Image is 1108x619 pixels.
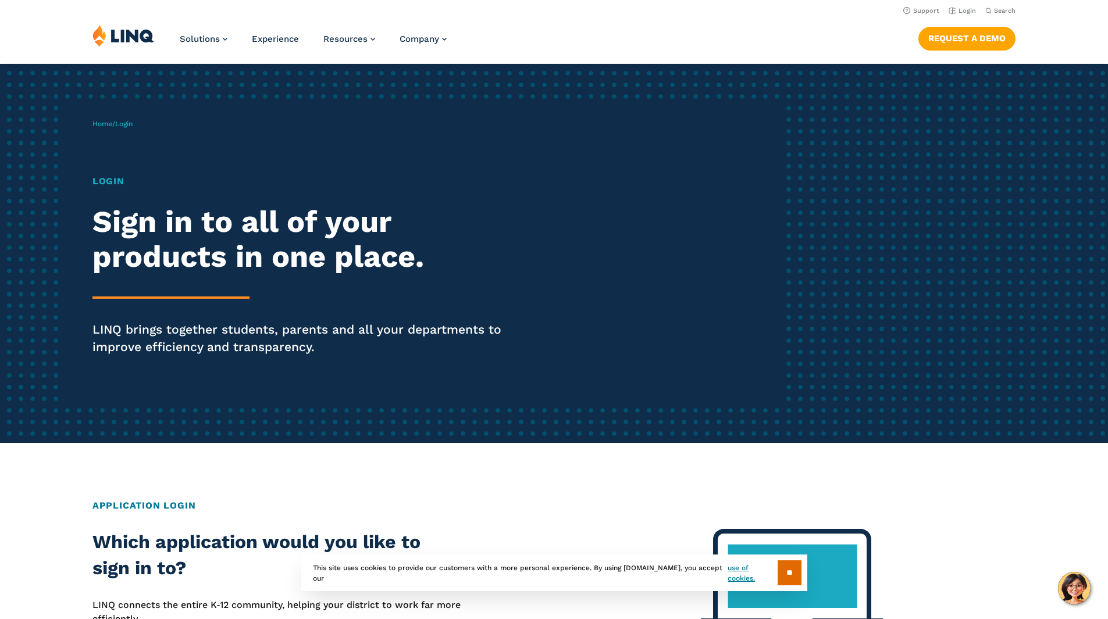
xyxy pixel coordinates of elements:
span: Resources [323,34,368,44]
a: use of cookies. [728,563,777,584]
div: This site uses cookies to provide our customers with a more personal experience. By using [DOMAIN... [301,554,807,591]
h2: Which application would you like to sign in to? [92,529,461,582]
a: Solutions [180,34,227,44]
span: Solutions [180,34,220,44]
h1: Login [92,174,519,188]
nav: Button Navigation [918,24,1016,50]
span: Login [115,120,133,128]
button: Open Search Bar [985,6,1016,15]
a: Login [949,7,976,15]
span: Search [994,7,1016,15]
a: Experience [252,34,299,44]
a: Resources [323,34,375,44]
img: LINQ | K‑12 Software [92,24,154,46]
span: Company [400,34,439,44]
h2: Sign in to all of your products in one place. [92,205,519,274]
a: Home [92,120,112,128]
a: Company [400,34,447,44]
button: Hello, have a question? Let’s chat. [1058,572,1091,604]
a: Request a Demo [918,27,1016,50]
p: LINQ brings together students, parents and all your departments to improve efficiency and transpa... [92,321,519,356]
a: Support [903,7,939,15]
h2: Application Login [92,499,1016,513]
nav: Primary Navigation [180,24,447,63]
span: / [92,120,133,128]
